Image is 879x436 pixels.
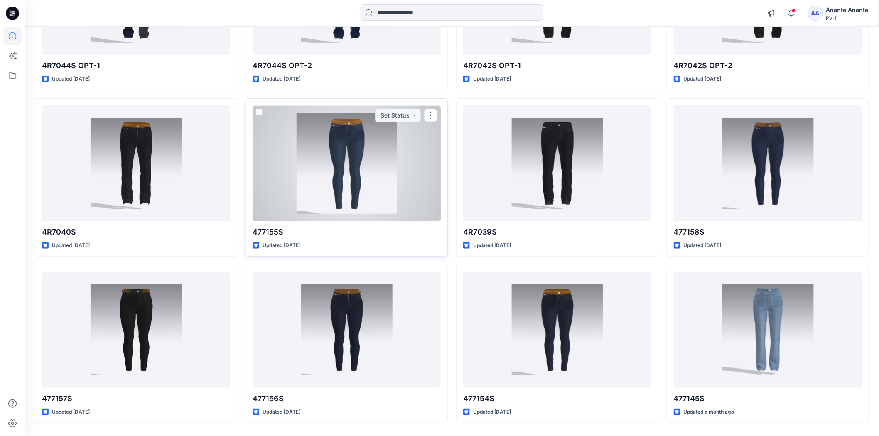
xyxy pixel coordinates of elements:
[684,408,734,416] p: Updated a month ago
[253,60,441,71] p: 4R7044S OPT-2
[674,272,862,387] a: 477145S
[263,241,300,250] p: Updated [DATE]
[263,75,300,83] p: Updated [DATE]
[826,15,869,21] div: PVH
[674,105,862,221] a: 477158S
[263,408,300,416] p: Updated [DATE]
[52,241,90,250] p: Updated [DATE]
[463,60,651,71] p: 4R7042S OPT-1
[42,60,230,71] p: 4R7044S OPT-1
[463,105,651,221] a: 4R7039S
[42,226,230,238] p: 4R7040S
[473,408,511,416] p: Updated [DATE]
[674,226,862,238] p: 477158S
[808,6,823,21] div: AA
[253,393,441,404] p: 477156S
[473,75,511,83] p: Updated [DATE]
[52,408,90,416] p: Updated [DATE]
[52,75,90,83] p: Updated [DATE]
[684,241,722,250] p: Updated [DATE]
[473,241,511,250] p: Updated [DATE]
[674,60,862,71] p: 4R7042S OPT-2
[463,226,651,238] p: 4R7039S
[253,272,441,387] a: 477156S
[253,226,441,238] p: 477155S
[42,105,230,221] a: 4R7040S
[684,75,722,83] p: Updated [DATE]
[42,272,230,387] a: 477157S
[463,393,651,404] p: 477154S
[826,5,869,15] div: Ananta Ananta
[674,393,862,404] p: 477145S
[42,393,230,404] p: 477157S
[253,105,441,221] a: 477155S
[463,272,651,387] a: 477154S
